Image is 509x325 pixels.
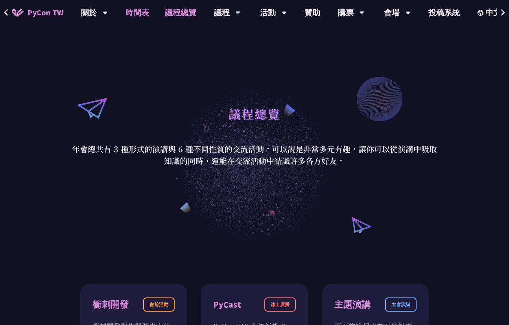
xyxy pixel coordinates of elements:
[28,7,63,18] span: PyCon TW
[92,298,129,312] div: 衝刺開發
[229,102,280,126] h1: 議程總覽
[478,10,485,16] img: Locale Icon
[334,298,371,312] div: 主題演講
[72,143,437,167] p: 年會總共有 3 種形式的演講與 6 種不同性質的交流活動。可以說是非常多元有趣，讓你可以從演講中吸取知識的同時，還能在交流活動中結識許多各方好友。
[385,297,417,312] div: 大會演講
[264,297,296,312] div: 線上廣播
[143,297,175,312] div: 會前活動
[4,3,71,22] a: PyCon TW
[213,298,241,312] div: PyCast
[12,9,24,17] img: Home icon of PyCon TW 2025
